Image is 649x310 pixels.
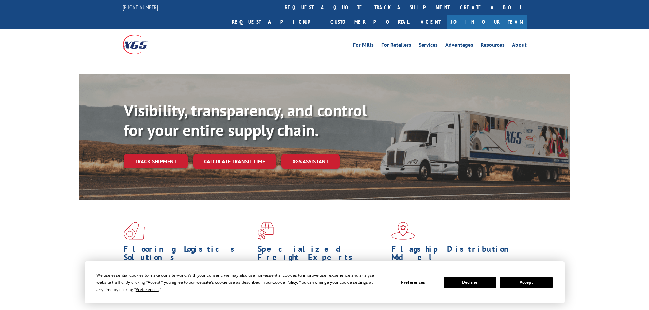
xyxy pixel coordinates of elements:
[258,222,274,240] img: xgs-icon-focused-on-flooring-red
[481,42,505,50] a: Resources
[281,154,340,169] a: XGS ASSISTANT
[123,4,158,11] a: [PHONE_NUMBER]
[512,42,527,50] a: About
[124,100,367,141] b: Visibility, transparency, and control for your entire supply chain.
[272,279,297,285] span: Cookie Policy
[387,277,439,288] button: Preferences
[353,42,374,50] a: For Mills
[391,245,520,265] h1: Flagship Distribution Model
[124,154,188,168] a: Track shipment
[444,277,496,288] button: Decline
[96,272,378,293] div: We use essential cookies to make our site work. With your consent, we may also use non-essential ...
[445,42,473,50] a: Advantages
[419,42,438,50] a: Services
[258,245,386,265] h1: Specialized Freight Experts
[325,15,414,29] a: Customer Portal
[193,154,276,169] a: Calculate transit time
[136,287,159,292] span: Preferences
[227,15,325,29] a: Request a pickup
[414,15,447,29] a: Agent
[124,245,252,265] h1: Flooring Logistics Solutions
[500,277,553,288] button: Accept
[391,222,415,240] img: xgs-icon-flagship-distribution-model-red
[381,42,411,50] a: For Retailers
[85,261,565,303] div: Cookie Consent Prompt
[447,15,527,29] a: Join Our Team
[124,222,145,240] img: xgs-icon-total-supply-chain-intelligence-red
